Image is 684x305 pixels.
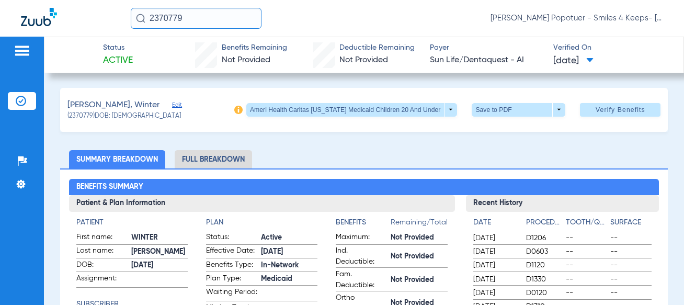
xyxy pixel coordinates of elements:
[131,8,261,29] input: Search for patients
[391,275,448,286] span: Not Provided
[566,260,607,270] span: --
[336,232,387,244] span: Maximum:
[336,217,391,232] app-breakdown-title: Benefits
[610,217,652,228] h4: Surface
[336,245,387,267] span: Ind. Deductible:
[526,217,562,232] app-breakdown-title: Procedure
[473,233,517,243] span: [DATE]
[430,54,544,67] span: Sun Life/Dentaquest - AI
[76,232,128,244] span: First name:
[67,112,181,121] span: (2370779) DOB: [DEMOGRAPHIC_DATA]
[491,13,663,24] span: [PERSON_NAME] Popotuer - Smiles 4 Keeps- [GEOGRAPHIC_DATA] | Abra Dental
[610,274,652,285] span: --
[336,269,387,291] span: Fam. Deductible:
[69,150,165,168] li: Summary Breakdown
[473,288,517,298] span: [DATE]
[206,259,257,272] span: Benefits Type:
[566,274,607,285] span: --
[566,246,607,257] span: --
[526,260,562,270] span: D1120
[69,195,455,212] h3: Patient & Plan Information
[103,42,133,53] span: Status
[466,195,659,212] h3: Recent History
[553,54,594,67] span: [DATE]
[222,56,270,64] span: Not Provided
[206,245,257,258] span: Effective Date:
[596,106,645,114] span: Verify Benefits
[472,103,565,117] button: Save to PDF
[261,232,317,243] span: Active
[430,42,544,53] span: Payer
[610,246,652,257] span: --
[14,44,30,57] img: hamburger-icon
[339,42,415,53] span: Deductible Remaining
[206,287,257,301] span: Waiting Period:
[76,245,128,258] span: Last name:
[580,103,660,117] button: Verify Benefits
[172,101,181,111] span: Edit
[473,274,517,285] span: [DATE]
[246,103,457,117] button: Ameri Health Caritas [US_STATE] Medicaid Children 20 And Under
[234,106,243,114] img: info-icon
[103,54,133,67] span: Active
[526,274,562,285] span: D1330
[526,217,562,228] h4: Procedure
[553,42,667,53] span: Verified On
[131,232,188,243] span: WINTER
[610,217,652,232] app-breakdown-title: Surface
[391,217,448,232] span: Remaining/Total
[610,288,652,298] span: --
[76,259,128,272] span: DOB:
[67,99,159,112] span: [PERSON_NAME], Winter
[566,233,607,243] span: --
[610,260,652,270] span: --
[566,217,607,232] app-breakdown-title: Tooth/Quad
[526,233,562,243] span: D1206
[391,232,448,243] span: Not Provided
[175,150,252,168] li: Full Breakdown
[206,273,257,286] span: Plan Type:
[473,217,517,232] app-breakdown-title: Date
[69,179,659,196] h2: Benefits Summary
[21,8,57,26] img: Zuub Logo
[339,56,388,64] span: Not Provided
[632,255,684,305] iframe: Chat Widget
[261,274,317,285] span: Medicaid
[526,288,562,298] span: D0120
[336,217,391,228] h4: Benefits
[526,246,562,257] span: D0603
[261,246,317,257] span: [DATE]
[473,246,517,257] span: [DATE]
[222,42,287,53] span: Benefits Remaining
[391,251,448,262] span: Not Provided
[206,232,257,244] span: Status:
[76,273,128,287] span: Assignment:
[76,217,188,228] h4: Patient
[261,260,317,271] span: In-Network
[131,260,188,271] span: [DATE]
[206,217,317,228] h4: Plan
[566,217,607,228] h4: Tooth/Quad
[473,260,517,270] span: [DATE]
[610,233,652,243] span: --
[473,217,517,228] h4: Date
[566,288,607,298] span: --
[136,14,145,23] img: Search Icon
[131,246,188,257] span: [PERSON_NAME]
